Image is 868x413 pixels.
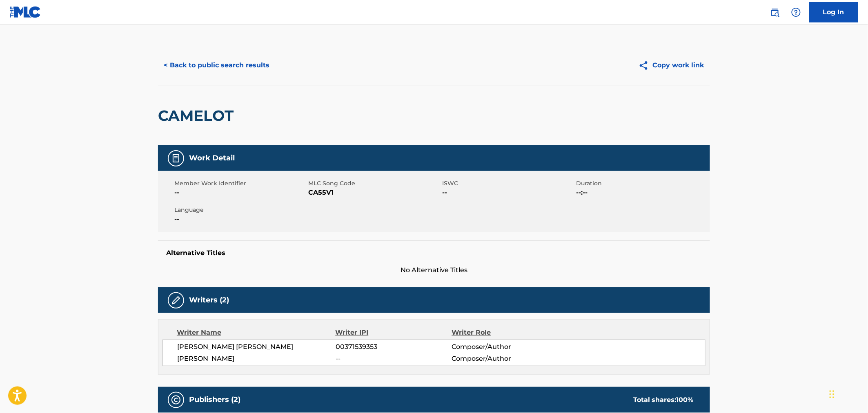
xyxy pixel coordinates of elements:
[830,382,835,406] div: Drag
[452,354,557,364] span: Composer/Author
[177,342,336,352] span: [PERSON_NAME] [PERSON_NAME]
[576,188,708,198] span: --:--
[158,55,275,75] button: < Back to public search results
[809,2,858,22] a: Log In
[576,179,708,188] span: Duration
[158,107,238,125] h2: CAMELOT
[677,396,694,404] span: 100 %
[336,354,452,364] span: --
[174,214,306,224] span: --
[171,153,181,163] img: Work Detail
[174,188,306,198] span: --
[633,55,710,75] button: Copy work link
[452,328,557,338] div: Writer Role
[308,179,440,188] span: MLC Song Code
[189,395,240,404] h5: Publishers (2)
[189,153,235,163] h5: Work Detail
[171,395,181,405] img: Publishers
[158,265,710,275] span: No Alternative Titles
[166,249,702,257] h5: Alternative Titles
[633,395,694,405] div: Total shares:
[336,328,452,338] div: Writer IPI
[791,7,801,17] img: help
[442,188,574,198] span: --
[442,179,574,188] span: ISWC
[827,374,868,413] iframe: Chat Widget
[336,342,452,352] span: 00371539353
[177,328,336,338] div: Writer Name
[174,179,306,188] span: Member Work Identifier
[171,295,181,305] img: Writers
[770,7,780,17] img: search
[788,4,804,20] div: Help
[308,188,440,198] span: CA55V1
[174,206,306,214] span: Language
[189,295,229,305] h5: Writers (2)
[452,342,557,352] span: Composer/Author
[639,60,653,71] img: Copy work link
[10,6,41,18] img: MLC Logo
[767,4,783,20] a: Public Search
[177,354,336,364] span: [PERSON_NAME]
